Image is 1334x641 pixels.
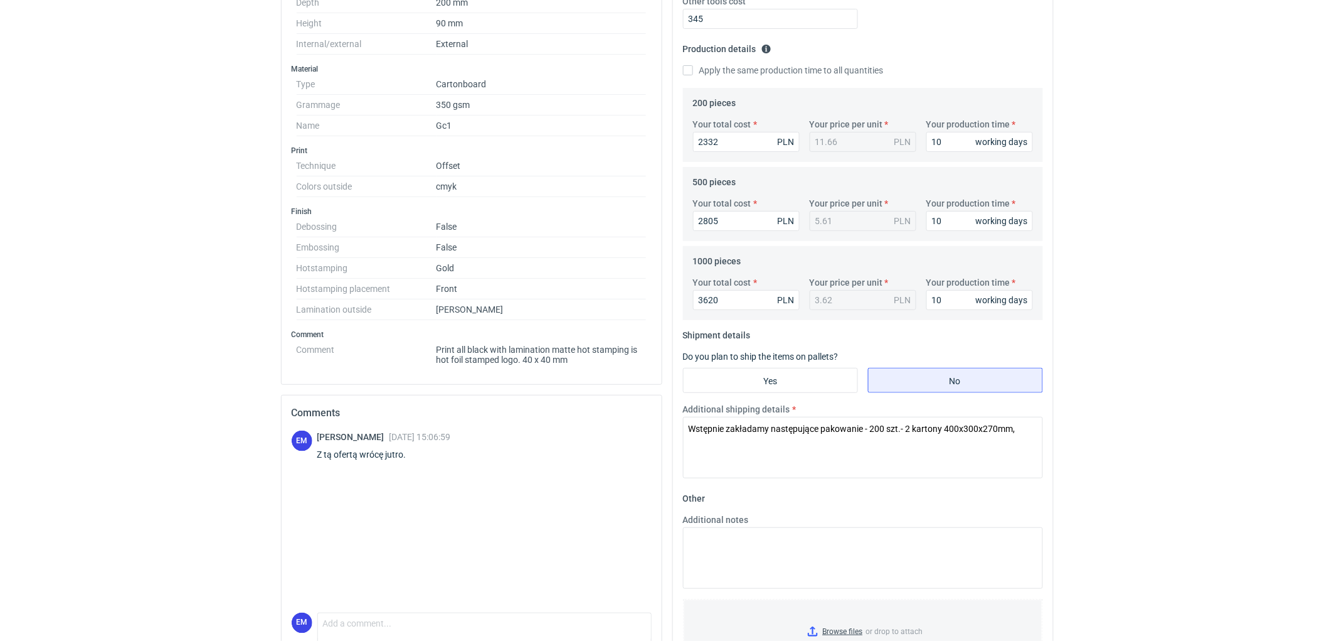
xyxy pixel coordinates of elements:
[810,197,883,210] label: Your price per unit
[976,136,1028,148] div: working days
[292,330,652,340] h3: Comment
[693,276,751,289] label: Your total cost
[437,176,647,197] dd: cmyk
[868,368,1043,393] label: No
[292,431,312,451] figcaption: EM
[926,118,1010,131] label: Your production time
[297,258,437,279] dt: Hotstamping
[683,368,858,393] label: Yes
[778,294,795,306] div: PLN
[810,118,883,131] label: Your price per unit
[437,258,647,279] dd: Gold
[297,156,437,176] dt: Technique
[693,251,741,266] legend: 1000 pieces
[297,13,437,34] dt: Height
[810,276,883,289] label: Your price per unit
[437,156,647,176] dd: Offset
[437,279,647,299] dd: Front
[389,432,451,442] span: [DATE] 15:06:59
[292,406,652,421] h2: Comments
[693,211,800,231] input: 0
[292,431,312,451] div: Ewelina Macek
[976,294,1028,306] div: working days
[683,488,706,504] legend: Other
[292,64,652,74] h3: Material
[894,136,911,148] div: PLN
[894,215,911,227] div: PLN
[437,74,647,95] dd: Cartonboard
[683,403,790,416] label: Additional shipping details
[976,215,1028,227] div: working days
[297,95,437,116] dt: Grammage
[437,237,647,258] dd: False
[926,211,1033,231] input: 0
[297,217,437,237] dt: Debossing
[297,116,437,136] dt: Name
[683,325,751,340] legend: Shipment details
[297,74,437,95] dt: Type
[683,514,749,526] label: Additional notes
[292,207,652,217] h3: Finish
[926,197,1010,210] label: Your production time
[292,146,652,156] h3: Print
[317,432,389,442] span: [PERSON_NAME]
[683,39,771,54] legend: Production details
[894,294,911,306] div: PLN
[683,9,858,29] input: 0
[437,95,647,116] dd: 350 gsm
[693,118,751,131] label: Your total cost
[317,448,451,461] div: Z tą ofertą wrócę jutro.
[926,290,1033,310] input: 0
[437,116,647,136] dd: Gc1
[292,613,312,633] div: Ewelina Macek
[693,172,736,187] legend: 500 pieces
[693,132,800,152] input: 0
[297,34,437,55] dt: Internal/external
[297,176,437,197] dt: Colors outside
[297,340,437,365] dt: Comment
[778,215,795,227] div: PLN
[693,93,736,108] legend: 200 pieces
[778,136,795,148] div: PLN
[926,276,1010,289] label: Your production time
[437,34,647,55] dd: External
[437,299,647,320] dd: [PERSON_NAME]
[693,197,751,210] label: Your total cost
[683,417,1043,478] textarea: Wstępnie zakładamy następujące pakowanie - 200 szt.- 2 kartony 400x300x270mm,
[437,340,647,365] dd: Print all black with lamination matte hot stamping is hot foil stamped logo. 40 x 40 mm
[437,13,647,34] dd: 90 mm
[683,352,839,362] label: Do you plan to ship the items on pallets?
[297,237,437,258] dt: Embossing
[693,290,800,310] input: 0
[926,132,1033,152] input: 0
[683,64,884,77] label: Apply the same production time to all quantities
[297,299,437,320] dt: Lamination outside
[297,279,437,299] dt: Hotstamping placement
[437,217,647,237] dd: False
[292,613,312,633] figcaption: EM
